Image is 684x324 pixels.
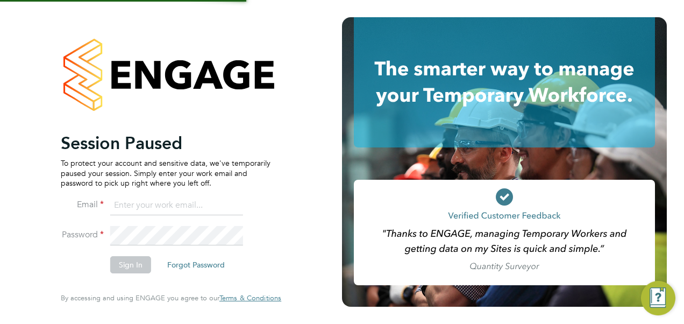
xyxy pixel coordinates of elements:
[61,199,104,210] label: Email
[61,158,270,188] p: To protect your account and sensitive data, we've temporarily paused your session. Simply enter y...
[110,256,151,273] button: Sign In
[110,196,243,215] input: Enter your work email...
[219,294,281,302] a: Terms & Conditions
[61,132,270,154] h2: Session Paused
[159,256,233,273] button: Forgot Password
[61,293,281,302] span: By accessing and using ENGAGE you agree to our
[641,281,675,315] button: Engage Resource Center
[61,229,104,241] label: Password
